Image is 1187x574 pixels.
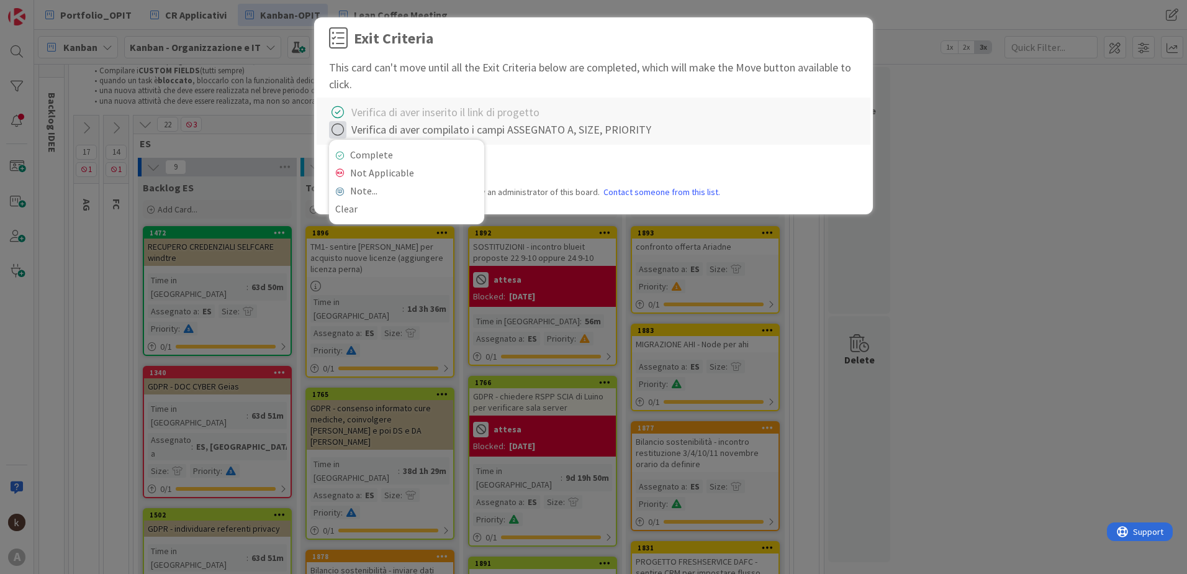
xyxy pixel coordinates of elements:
span: Support [26,2,56,17]
a: Clear [329,200,484,218]
div: Exit Criteria [354,27,433,50]
a: Note... [329,182,484,200]
div: Note: Exit Criteria is a board setting set by an administrator of this board. [329,186,858,199]
div: Verifica di aver inserito il link di progetto [351,104,539,121]
a: Complete [329,146,484,164]
div: This card can't move until all the Exit Criteria below are completed, which will make the Move bu... [329,59,858,93]
a: Contact someone from this list. [603,186,720,199]
a: Not Applicable [329,164,484,182]
div: Verifica di aver compilato i campi ASSEGNATO A, SIZE, PRIORITY [351,121,651,138]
